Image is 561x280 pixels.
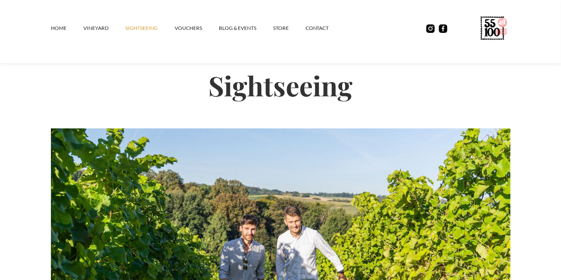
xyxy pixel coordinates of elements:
[273,25,289,31] font: STORE
[306,25,329,31] font: contact
[306,16,346,41] a: contact
[175,25,202,31] font: vouchers
[125,25,158,31] font: SIGHTSEEING
[175,16,219,41] a: vouchers
[83,25,109,31] font: vineyard
[219,16,273,41] a: Blog & Events
[51,25,66,31] font: Home
[51,16,83,41] a: Home
[83,16,125,41] a: vineyard
[219,25,256,31] font: Blog & Events
[273,16,306,41] a: STORE
[209,67,353,103] font: Sightseeing
[125,16,175,41] a: SIGHTSEEING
